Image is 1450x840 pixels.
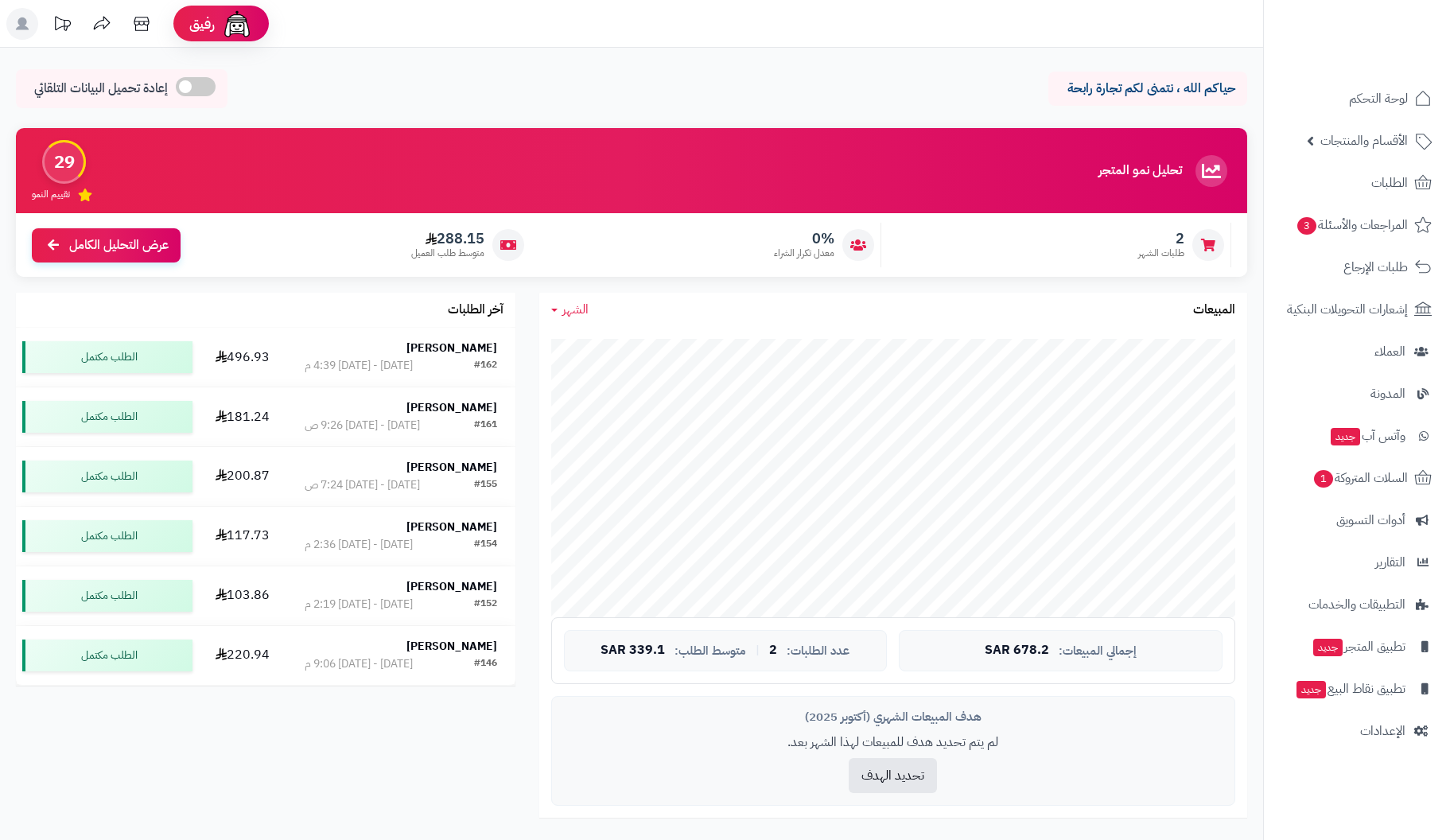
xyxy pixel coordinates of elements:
div: #155 [474,477,497,493]
span: عدد الطلبات: [787,644,849,658]
span: 1 [1314,470,1334,488]
div: [DATE] - [DATE] 4:39 م [305,358,413,374]
div: [DATE] - [DATE] 9:06 م [305,656,413,672]
div: الطلب مكتمل [22,401,192,433]
td: 103.86 [199,566,286,625]
span: عرض التحليل الكامل [69,236,169,255]
a: المراجعات والأسئلة3 [1273,206,1440,244]
img: logo-2.png [1342,37,1435,70]
span: جديد [1331,428,1360,445]
div: #146 [474,656,497,672]
span: المدونة [1370,383,1405,405]
span: معدل تكرار الشراء [774,247,834,260]
a: العملاء [1273,332,1440,371]
a: تطبيق نقاط البيعجديد [1273,670,1440,708]
span: | [756,644,760,656]
a: التقارير [1273,543,1440,581]
h3: آخر الطلبات [448,303,503,317]
span: 339.1 SAR [601,644,665,658]
a: تطبيق المتجرجديد [1273,628,1440,666]
div: الطلب مكتمل [22,461,192,492]
strong: [PERSON_NAME] [406,459,497,476]
div: #161 [474,418,497,434]
span: الأقسام والمنتجات [1320,130,1408,152]
span: التقارير [1375,551,1405,574]
div: #162 [474,358,497,374]
p: حياكم الله ، نتمنى لكم تجارة رابحة [1060,80,1235,98]
a: الشهر [551,301,589,319]
p: لم يتم تحديد هدف للمبيعات لهذا الشهر بعد. [564,733,1223,752]
a: تحديثات المنصة [42,8,82,44]
span: طلبات الشهر [1138,247,1184,260]
span: إجمالي المبيعات: [1059,644,1137,658]
td: 117.73 [199,507,286,566]
span: طلبات الإرجاع [1343,256,1408,278]
div: الطلب مكتمل [22,341,192,373]
span: متوسط طلب العميل [411,247,484,260]
span: لوحة التحكم [1349,87,1408,110]
a: عرض التحليل الكامل [32,228,181,262]
span: متوسط الطلب: [674,644,746,658]
div: #154 [474,537,497,553]
div: الطلب مكتمل [22,640,192,671]
a: وآتس آبجديد [1273,417,1440,455]
span: المراجعات والأسئلة [1296,214,1408,236]
span: جديد [1313,639,1343,656]
div: الطلب مكتمل [22,580,192,612]
span: 678.2 SAR [985,644,1049,658]
td: 181.24 [199,387,286,446]
span: أدوات التسويق [1336,509,1405,531]
span: 2 [1138,230,1184,247]
h3: المبيعات [1193,303,1235,317]
span: الشهر [562,300,589,319]
strong: [PERSON_NAME] [406,638,497,655]
span: الإعدادات [1360,720,1405,742]
span: تطبيق نقاط البيع [1295,678,1405,700]
span: وآتس آب [1329,425,1405,447]
div: #152 [474,597,497,612]
a: الإعدادات [1273,712,1440,750]
span: السلات المتروكة [1312,467,1408,489]
a: إشعارات التحويلات البنكية [1273,290,1440,329]
div: [DATE] - [DATE] 9:26 ص [305,418,420,434]
div: [DATE] - [DATE] 7:24 ص [305,477,420,493]
span: 288.15 [411,230,484,247]
strong: [PERSON_NAME] [406,340,497,356]
a: الطلبات [1273,164,1440,202]
span: إعادة تحميل البيانات التلقائي [34,80,168,98]
strong: [PERSON_NAME] [406,578,497,595]
td: 496.93 [199,328,286,387]
strong: [PERSON_NAME] [406,399,497,416]
span: إشعارات التحويلات البنكية [1287,298,1408,321]
a: التطبيقات والخدمات [1273,585,1440,624]
a: طلبات الإرجاع [1273,248,1440,286]
img: ai-face.png [221,8,253,40]
div: [DATE] - [DATE] 2:36 م [305,537,413,553]
div: هدف المبيعات الشهري (أكتوبر 2025) [564,709,1223,725]
span: التطبيقات والخدمات [1308,593,1405,616]
div: [DATE] - [DATE] 2:19 م [305,597,413,612]
span: تقييم النمو [32,188,70,201]
span: جديد [1296,681,1326,698]
td: 200.87 [199,447,286,506]
span: 3 [1297,217,1317,235]
a: السلات المتروكة1 [1273,459,1440,497]
td: 220.94 [199,626,286,685]
a: المدونة [1273,375,1440,413]
span: تطبيق المتجر [1312,636,1405,658]
span: رفيق [189,14,215,33]
h3: تحليل نمو المتجر [1098,164,1182,178]
span: 0% [774,230,834,247]
a: لوحة التحكم [1273,80,1440,118]
span: العملاء [1374,340,1405,363]
span: الطلبات [1371,172,1408,194]
strong: [PERSON_NAME] [406,519,497,535]
span: 2 [769,644,777,658]
a: أدوات التسويق [1273,501,1440,539]
div: الطلب مكتمل [22,520,192,552]
button: تحديد الهدف [849,758,937,793]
